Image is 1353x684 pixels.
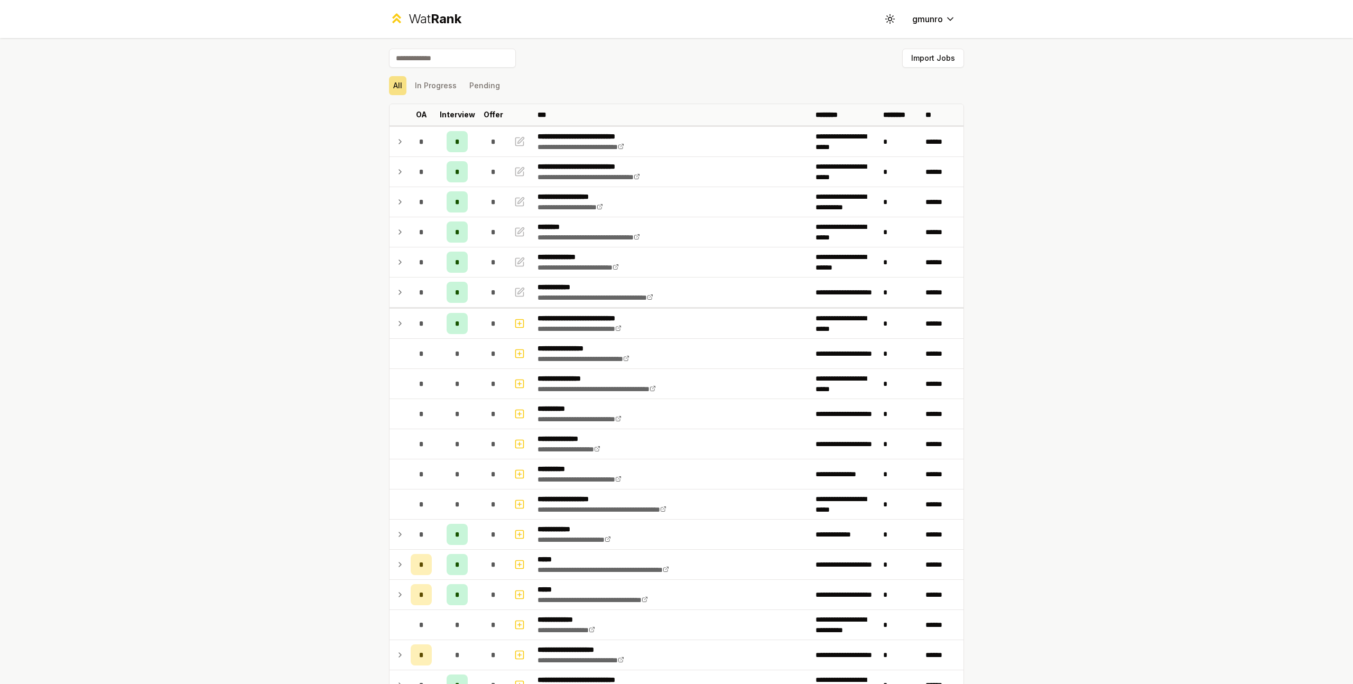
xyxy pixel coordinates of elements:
span: gmunro [912,13,943,25]
div: Wat [409,11,461,27]
button: In Progress [411,76,461,95]
button: gmunro [904,10,964,29]
a: WatRank [389,11,461,27]
button: All [389,76,406,95]
button: Import Jobs [902,49,964,68]
span: Rank [431,11,461,26]
button: Pending [465,76,504,95]
p: Offer [484,109,503,120]
p: Interview [440,109,475,120]
p: OA [416,109,427,120]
